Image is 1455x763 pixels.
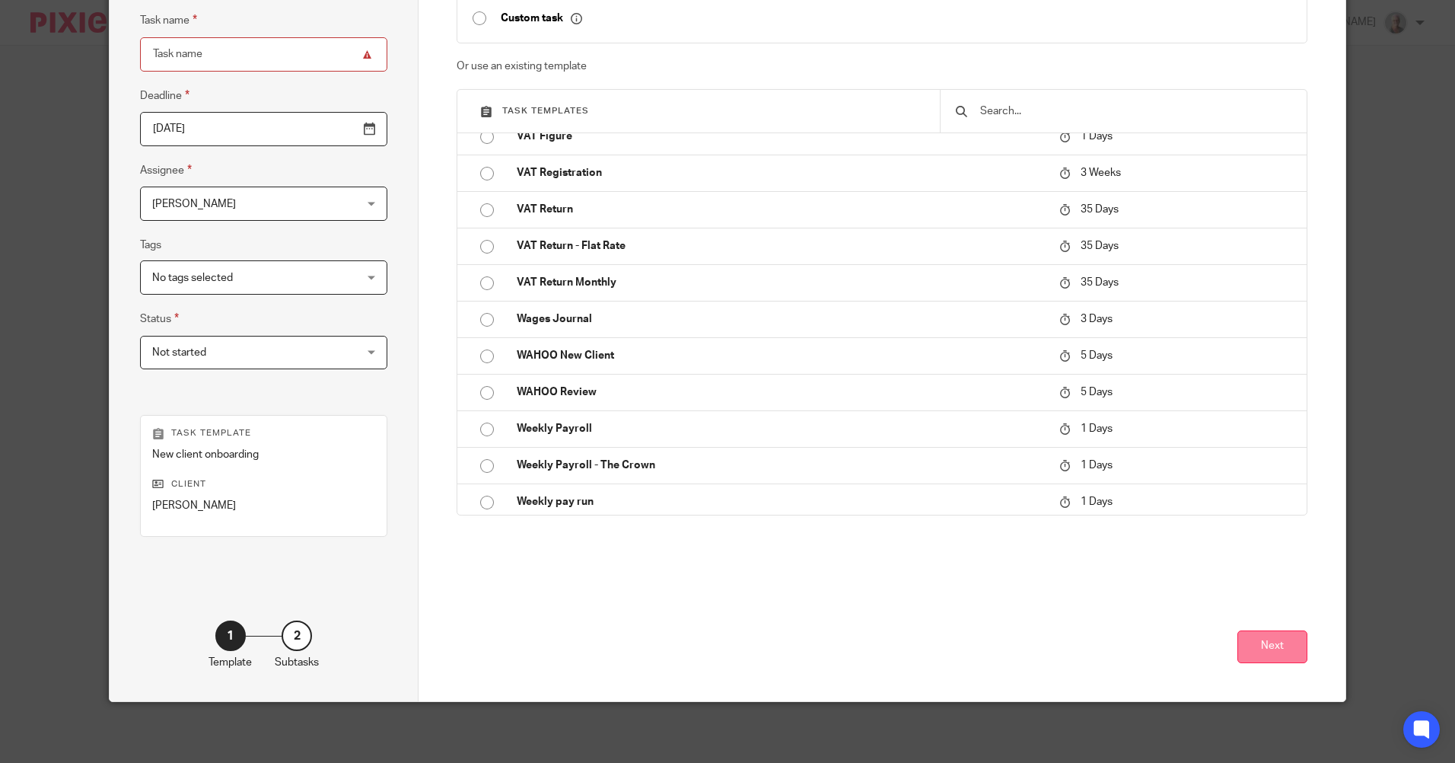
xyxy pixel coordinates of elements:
span: 1 Days [1081,496,1113,507]
span: 5 Days [1081,387,1113,397]
label: Task name [140,11,197,29]
p: WAHOO Review [517,385,1044,400]
p: VAT Return [517,202,1044,217]
input: Pick a date [140,112,387,146]
span: 1 Days [1081,423,1113,434]
input: Search... [979,103,1291,120]
p: VAT Return Monthly [517,275,1044,290]
p: VAT Return - Flat Rate [517,238,1044,254]
span: 3 Days [1081,314,1113,324]
span: No tags selected [152,273,233,283]
p: Weekly Payroll - The Crown [517,458,1044,473]
p: Subtasks [275,655,319,670]
p: Or use an existing template [457,59,1307,74]
p: Client [152,478,375,490]
p: New client onboarding [152,447,375,462]
span: 35 Days [1081,241,1119,251]
button: Next [1237,631,1307,663]
span: 1 Days [1081,460,1113,471]
span: 1 Days [1081,131,1113,142]
span: Not started [152,347,206,358]
div: 1 [215,621,246,651]
label: Deadline [140,87,189,104]
span: Task templates [502,107,589,115]
input: Task name [140,37,387,72]
p: WAHOO New Client [517,348,1044,363]
p: [PERSON_NAME] [152,498,375,513]
span: 35 Days [1081,204,1119,215]
label: Status [140,310,179,327]
p: Weekly Payroll [517,421,1044,436]
span: 35 Days [1081,277,1119,288]
label: Tags [140,238,161,253]
p: Custom task [501,11,582,25]
p: VAT Figure [517,129,1044,144]
p: Template [209,655,252,670]
span: 5 Days [1081,350,1113,361]
span: [PERSON_NAME] [152,199,236,209]
label: Assignee [140,161,192,179]
span: 3 Weeks [1081,168,1121,178]
p: Wages Journal [517,311,1044,327]
p: Task template [152,427,375,439]
p: VAT Registration [517,165,1044,180]
div: 2 [282,621,312,651]
p: Weekly pay run [517,494,1044,509]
